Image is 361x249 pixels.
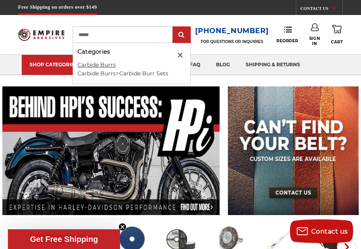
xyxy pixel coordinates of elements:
[77,47,186,56] h5: Categories
[30,62,93,67] div: SHOP CATEGORIES
[238,55,308,75] a: shipping & returns
[174,49,186,62] a: Close
[300,4,342,15] a: CONTACT US
[77,61,116,68] a: Carbide Burrs
[309,36,321,46] span: Sign In
[73,69,190,78] li: >
[177,47,184,63] span: ×
[182,55,208,75] a: faq
[276,26,298,43] a: Reorder
[331,23,343,46] a: Cart
[276,38,298,43] span: Reorder
[2,86,220,215] img: Banner for an interview featuring Horsepower Inc who makes Harley performance upgrades featured o...
[290,219,353,243] button: Contact us
[8,229,120,249] div: Get Free ShippingClose teaser
[228,86,359,215] img: promo banner for custom belts.
[195,25,269,37] a: [PHONE_NUMBER]
[30,235,98,243] span: Get Free Shipping
[174,27,190,43] input: Submit
[118,223,126,231] button: Close teaser
[77,70,116,77] a: Carbide Burrs
[331,39,343,45] span: Cart
[208,55,238,75] a: blog
[119,70,168,77] a: Carbide Burr Sets
[311,228,348,235] span: Contact us
[195,39,269,44] p: FOR QUESTIONS OR INQUIRIES
[18,26,65,44] img: Empire Abrasives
